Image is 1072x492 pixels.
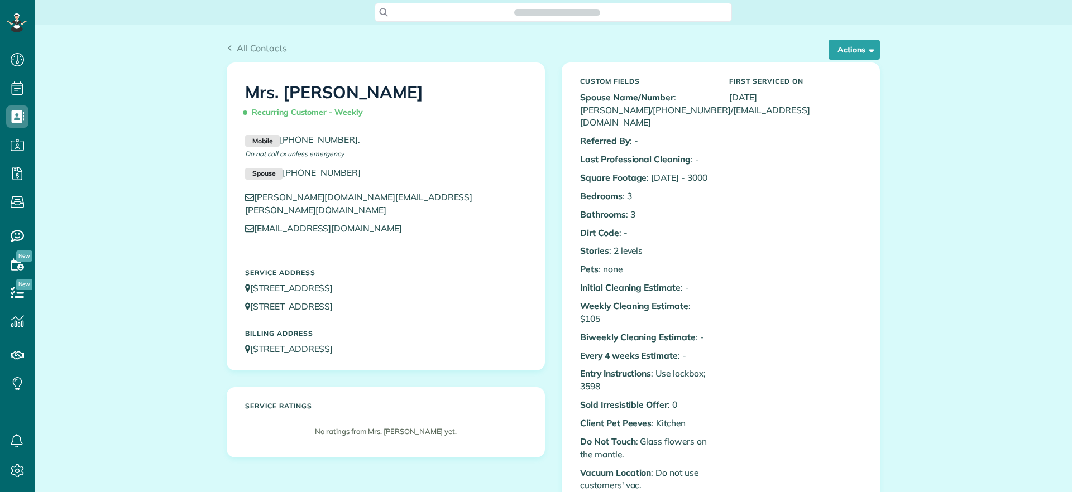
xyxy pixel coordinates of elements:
p: : - [580,331,712,344]
a: [STREET_ADDRESS] [245,282,343,293]
span: Recurring Customer - Weekly [245,103,367,122]
p: : none [580,263,712,276]
p: : - [580,134,712,147]
p: : Use lockbox; 3598 [580,367,712,393]
span: New [16,279,32,290]
b: Biweekly Cleaning Estimate [580,331,696,343]
b: Every 4 weeks Estimate [580,350,678,361]
a: Spouse[PHONE_NUMBER] [245,167,361,178]
small: Mobile [245,135,280,147]
span: New [16,250,32,262]
p: No ratings from Mrs. [PERSON_NAME] yet. [251,426,521,437]
h5: Service ratings [245,402,527,409]
a: Mobile[PHONE_NUMBER] [245,134,358,145]
p: : Glass flowers on the mantle. [580,435,712,461]
a: [EMAIL_ADDRESS][DOMAIN_NAME] [245,223,413,234]
p: : 3 [580,208,712,221]
a: [STREET_ADDRESS] [245,343,343,354]
p: : - [580,349,712,362]
b: Pets [580,263,599,274]
a: All Contacts [227,41,287,55]
b: Bedrooms [580,190,623,201]
p: [DATE] [729,91,862,104]
b: Spouse Name/Number [580,91,674,103]
p: : [DATE] - 3000 [580,171,712,184]
p: : $105 [580,300,712,325]
p: . [245,133,527,147]
p: : [PERSON_NAME]/[PHONE_NUMBER]/ [580,91,712,129]
h5: Service Address [245,269,527,276]
p: : - [580,226,712,239]
b: Vacuum Location [580,467,651,478]
b: Square Footage [580,172,647,183]
span: Do not call cx unless emergency [245,149,344,158]
b: Last Professional Cleaning [580,153,691,165]
p: : Do not use customers' vac. [580,466,712,492]
small: Spouse [245,168,283,180]
b: Stories [580,245,609,256]
h5: Billing Address [245,330,527,337]
span: Search ZenMaid… [525,7,588,18]
b: Bathrooms [580,209,626,220]
p: : Kitchen [580,417,712,430]
p: : 3 [580,190,712,202]
button: Actions [829,40,880,60]
b: Do Not Touch [580,436,636,447]
h5: Custom Fields [580,78,712,85]
p: : - [580,153,712,166]
a: [PERSON_NAME][DOMAIN_NAME][EMAIL_ADDRESS][PERSON_NAME][DOMAIN_NAME] [245,191,472,215]
p: : - [580,281,712,294]
b: Initial Cleaning Estimate [580,282,681,293]
b: Client Pet Peeves [580,417,652,428]
b: Weekly Cleaning Estimate [580,300,688,311]
span: All Contacts [237,42,287,54]
p: : 0 [580,398,712,411]
b: Sold Irresistible Offer [580,399,668,410]
b: Entry Instructions [580,368,651,379]
p: : 2 levels [580,244,712,257]
h1: Mrs. [PERSON_NAME] [245,83,527,122]
a: [STREET_ADDRESS] [245,301,343,312]
b: Referred By [580,135,630,146]
h5: First Serviced On [729,78,862,85]
b: Dirt Code [580,227,619,238]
